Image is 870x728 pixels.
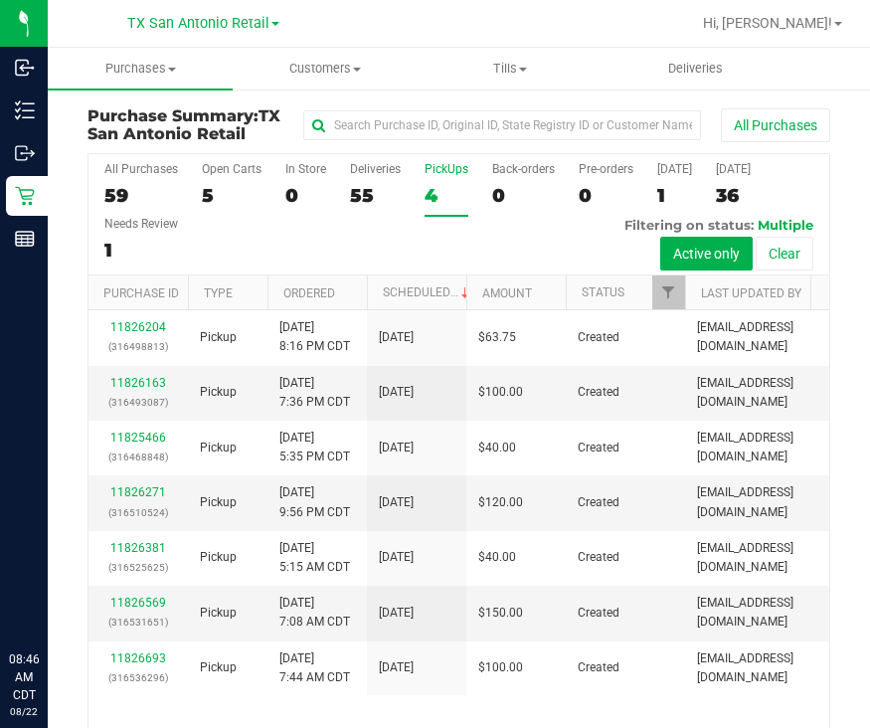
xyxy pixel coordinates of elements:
[200,548,237,567] span: Pickup
[110,596,166,610] a: 11826569
[721,108,830,142] button: All Purchases
[100,503,176,522] p: (316510524)
[657,162,692,176] div: [DATE]
[100,613,176,632] p: (316531651)
[492,184,555,207] div: 0
[578,383,619,402] span: Created
[110,376,166,390] a: 11826163
[379,383,414,402] span: [DATE]
[716,162,751,176] div: [DATE]
[104,217,178,231] div: Needs Review
[200,439,237,457] span: Pickup
[15,186,35,206] inline-svg: Retail
[279,483,350,521] span: [DATE] 9:56 PM CDT
[716,184,751,207] div: 36
[110,651,166,665] a: 11826693
[379,658,414,677] span: [DATE]
[200,493,237,512] span: Pickup
[418,48,603,90] a: Tills
[100,558,176,577] p: (316525625)
[110,485,166,499] a: 11826271
[350,162,401,176] div: Deliveries
[582,285,624,299] a: Status
[103,286,179,300] a: Purchase ID
[104,239,178,262] div: 1
[15,100,35,120] inline-svg: Inventory
[379,604,414,623] span: [DATE]
[383,285,473,299] a: Scheduled
[482,286,532,300] a: Amount
[303,110,701,140] input: Search Purchase ID, Original ID, State Registry ID or Customer Name...
[703,15,832,31] span: Hi, [PERSON_NAME]!
[200,658,237,677] span: Pickup
[127,15,269,32] span: TX San Antonio Retail
[758,217,813,233] span: Multiple
[624,217,754,233] span: Filtering on status:
[579,184,633,207] div: 0
[478,439,516,457] span: $40.00
[15,143,35,163] inline-svg: Outbound
[100,668,176,687] p: (316536296)
[641,60,750,78] span: Deliveries
[15,58,35,78] inline-svg: Inbound
[200,383,237,402] span: Pickup
[578,493,619,512] span: Created
[425,184,468,207] div: 4
[379,493,414,512] span: [DATE]
[9,704,39,719] p: 08/22
[578,604,619,623] span: Created
[285,184,326,207] div: 0
[279,429,350,466] span: [DATE] 5:35 PM CDT
[48,60,233,78] span: Purchases
[9,650,39,704] p: 08:46 AM CDT
[48,48,233,90] a: Purchases
[578,439,619,457] span: Created
[492,162,555,176] div: Back-orders
[234,60,417,78] span: Customers
[756,237,813,271] button: Clear
[104,184,178,207] div: 59
[87,107,303,142] h3: Purchase Summary:
[578,548,619,567] span: Created
[204,286,233,300] a: Type
[279,649,350,687] span: [DATE] 7:44 AM CDT
[379,328,414,347] span: [DATE]
[200,604,237,623] span: Pickup
[652,275,685,309] a: Filter
[579,162,633,176] div: Pre-orders
[478,493,523,512] span: $120.00
[110,541,166,555] a: 11826381
[279,594,350,632] span: [DATE] 7:08 AM CDT
[478,548,516,567] span: $40.00
[657,184,692,207] div: 1
[20,569,80,629] iframe: Resource center
[578,328,619,347] span: Created
[478,658,523,677] span: $100.00
[350,184,401,207] div: 55
[701,286,801,300] a: Last Updated By
[660,237,753,271] button: Active only
[603,48,787,90] a: Deliveries
[233,48,418,90] a: Customers
[478,604,523,623] span: $150.00
[87,106,280,143] span: TX San Antonio Retail
[478,383,523,402] span: $100.00
[202,162,261,176] div: Open Carts
[104,162,178,176] div: All Purchases
[202,184,261,207] div: 5
[100,448,176,466] p: (316468848)
[100,393,176,412] p: (316493087)
[110,431,166,445] a: 11825466
[283,286,335,300] a: Ordered
[379,439,414,457] span: [DATE]
[379,548,414,567] span: [DATE]
[578,658,619,677] span: Created
[15,229,35,249] inline-svg: Reports
[419,60,602,78] span: Tills
[110,320,166,334] a: 11826204
[279,539,350,577] span: [DATE] 5:15 AM CDT
[279,318,350,356] span: [DATE] 8:16 PM CDT
[100,337,176,356] p: (316498813)
[425,162,468,176] div: PickUps
[200,328,237,347] span: Pickup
